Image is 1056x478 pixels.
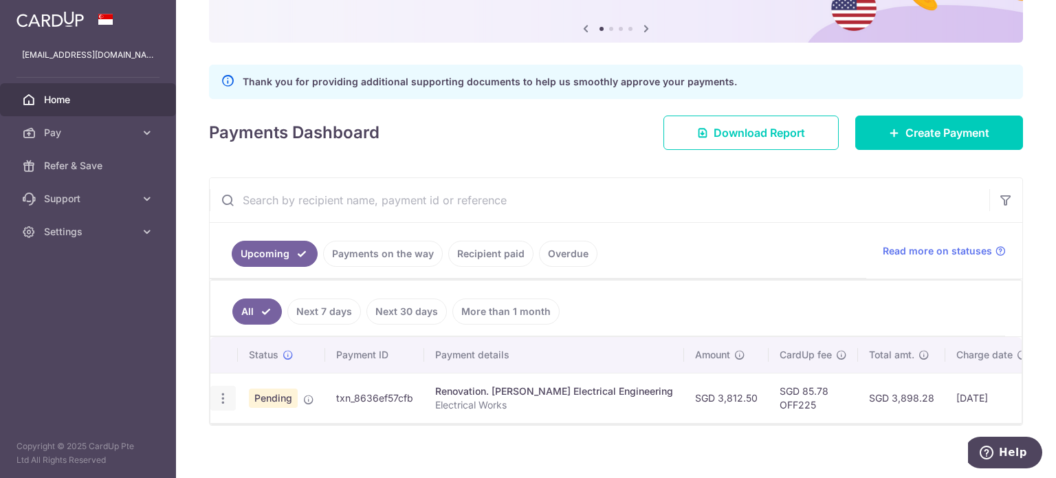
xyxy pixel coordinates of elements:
a: Download Report [663,116,839,150]
td: [DATE] [945,373,1039,423]
td: txn_8636ef57cfb [325,373,424,423]
span: Charge date [956,348,1013,362]
a: Next 30 days [366,298,447,325]
p: [EMAIL_ADDRESS][DOMAIN_NAME] [22,48,154,62]
span: Amount [695,348,730,362]
span: Refer & Save [44,159,135,173]
span: Pending [249,389,298,408]
input: Search by recipient name, payment id or reference [210,178,989,222]
span: Read more on statuses [883,244,992,258]
a: Read more on statuses [883,244,1006,258]
a: More than 1 month [452,298,560,325]
span: Support [44,192,135,206]
a: Create Payment [855,116,1023,150]
div: Renovation. [PERSON_NAME] Electrical Engineering [435,384,673,398]
a: Payments on the way [323,241,443,267]
td: SGD 3,812.50 [684,373,769,423]
a: Upcoming [232,241,318,267]
span: CardUp fee [780,348,832,362]
a: Overdue [539,241,597,267]
iframe: Opens a widget where you can find more information [968,437,1042,471]
span: Create Payment [905,124,989,141]
h4: Payments Dashboard [209,120,379,145]
span: Status [249,348,278,362]
a: Recipient paid [448,241,533,267]
td: SGD 85.78 OFF225 [769,373,858,423]
img: CardUp [16,11,84,28]
span: Download Report [714,124,805,141]
th: Payment details [424,337,684,373]
span: Pay [44,126,135,140]
p: Thank you for providing additional supporting documents to help us smoothly approve your payments. [243,74,737,90]
th: Payment ID [325,337,424,373]
td: SGD 3,898.28 [858,373,945,423]
span: Settings [44,225,135,239]
a: Next 7 days [287,298,361,325]
a: All [232,298,282,325]
span: Total amt. [869,348,914,362]
span: Home [44,93,135,107]
p: Electrical Works [435,398,673,412]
